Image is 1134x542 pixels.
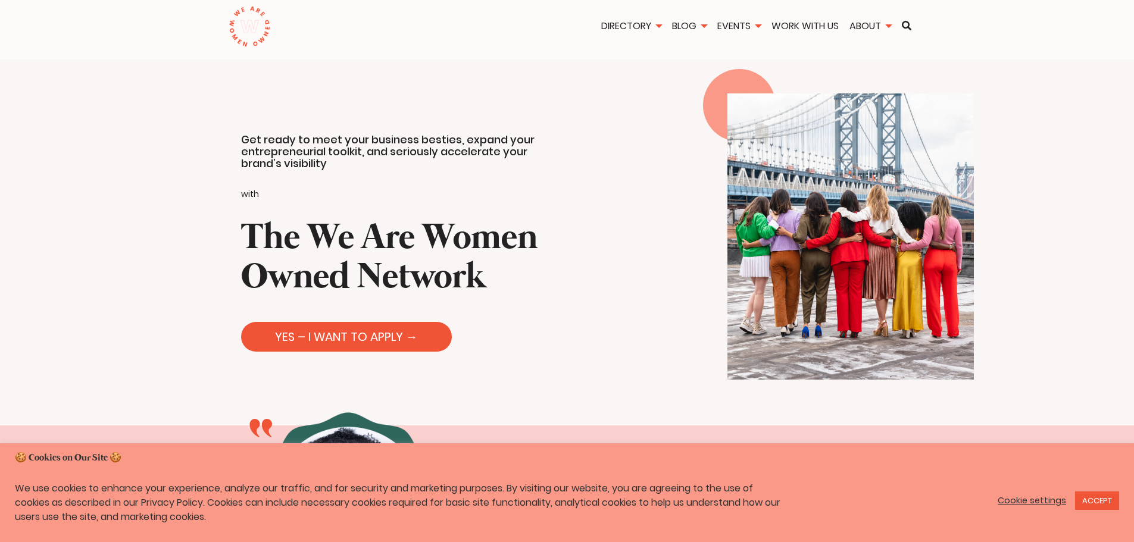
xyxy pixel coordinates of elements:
[668,19,711,35] li: Blog
[241,322,452,352] a: YES – I WANT TO APPLY →
[15,481,788,524] p: We use cookies to enhance your experience, analyze our traffic, and for security and marketing pu...
[845,19,895,33] a: About
[1075,491,1119,510] a: ACCEPT
[713,19,765,33] a: Events
[998,495,1066,506] a: Cookie settings
[241,219,555,297] h1: The We Are Women Owned Network
[241,186,555,202] p: with
[668,19,711,33] a: Blog
[15,452,1119,465] h5: 🍪 Cookies on Our Site 🍪
[229,6,271,48] img: logo
[845,19,895,35] li: About
[727,93,974,380] img: We are Women Owned standing together in Brooklyn
[241,134,555,170] p: Get ready to meet your business besties, expand your entrepreneurial toolkit, and seriously accel...
[597,19,666,35] li: Directory
[246,425,276,473] span: “
[767,19,843,33] a: Work With Us
[713,19,765,35] li: Events
[597,19,666,33] a: Directory
[898,21,916,30] a: Search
